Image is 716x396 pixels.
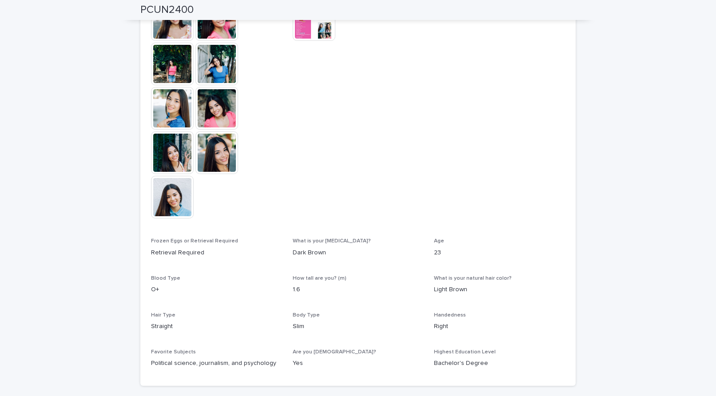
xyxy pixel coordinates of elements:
p: O+ [151,285,282,294]
p: Slim [293,322,424,331]
span: Age [434,238,444,244]
span: Hair Type [151,313,175,318]
p: Straight [151,322,282,331]
p: 23 [434,248,565,257]
p: Retrieval Required [151,248,282,257]
p: Right [434,322,565,331]
span: Highest Education Level [434,349,496,355]
span: How tall are you? (m) [293,276,346,281]
span: Blood Type [151,276,180,281]
h2: PCUN2400 [140,4,194,16]
span: Are you [DEMOGRAPHIC_DATA]? [293,349,376,355]
p: Bachelor's Degree [434,359,565,368]
p: Light Brown [434,285,565,294]
span: Handedness [434,313,466,318]
span: Frozen Eggs or Retrieval Required [151,238,238,244]
p: 1.6 [293,285,424,294]
span: Body Type [293,313,320,318]
span: What is your natural hair color? [434,276,512,281]
p: Political science, journalism, and psychology [151,359,282,368]
p: Dark Brown [293,248,424,257]
p: Yes [293,359,424,368]
span: Favorite Subjects [151,349,196,355]
span: What is your [MEDICAL_DATA]? [293,238,371,244]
